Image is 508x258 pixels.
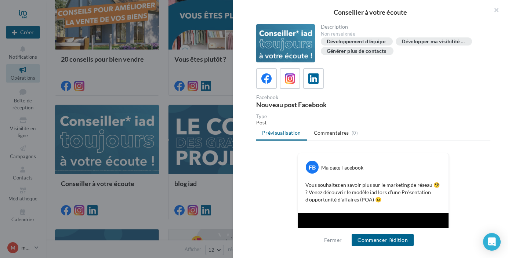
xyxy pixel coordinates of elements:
[256,114,490,119] div: Type
[352,234,414,246] button: Commencer l'édition
[256,95,370,100] div: Facebook
[321,24,485,29] div: Description
[327,48,386,54] div: Générer plus de contacts
[306,161,319,174] div: FB
[321,164,363,171] div: Ma page Facebook
[483,233,501,251] div: Open Intercom Messenger
[321,236,345,244] button: Fermer
[314,129,349,137] span: Commentaires
[244,9,496,15] div: Conseiller à votre écoute
[256,119,490,126] div: Post
[305,181,441,203] p: Vous souhaitez en savoir plus sur le marketing de réseau 🧐 ? Venez découvrir le modèle iad lors d...
[402,39,465,44] span: Développer ma visibilité ...
[327,39,386,44] div: Développement d'équipe
[256,101,370,108] div: Nouveau post Facebook
[321,31,485,37] div: Non renseignée
[352,130,358,136] span: (0)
